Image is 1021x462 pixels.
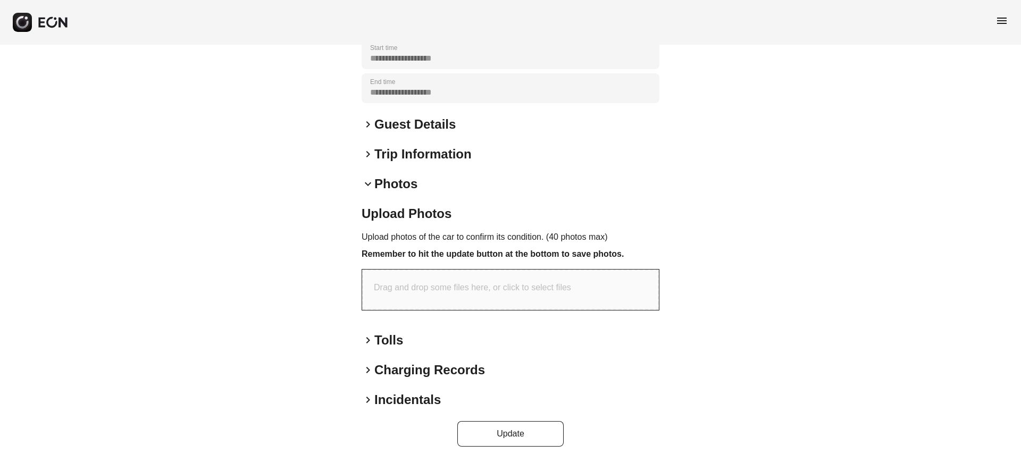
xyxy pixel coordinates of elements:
[362,118,374,131] span: keyboard_arrow_right
[374,146,472,163] h2: Trip Information
[457,421,564,447] button: Update
[374,362,485,379] h2: Charging Records
[362,231,659,243] p: Upload photos of the car to confirm its condition. (40 photos max)
[995,14,1008,27] span: menu
[362,205,659,222] h2: Upload Photos
[362,393,374,406] span: keyboard_arrow_right
[374,281,571,294] p: Drag and drop some files here, or click to select files
[362,178,374,190] span: keyboard_arrow_down
[374,175,417,192] h2: Photos
[362,334,374,347] span: keyboard_arrow_right
[362,364,374,376] span: keyboard_arrow_right
[374,391,441,408] h2: Incidentals
[362,248,659,261] h3: Remember to hit the update button at the bottom to save photos.
[362,148,374,161] span: keyboard_arrow_right
[374,332,403,349] h2: Tolls
[374,116,456,133] h2: Guest Details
